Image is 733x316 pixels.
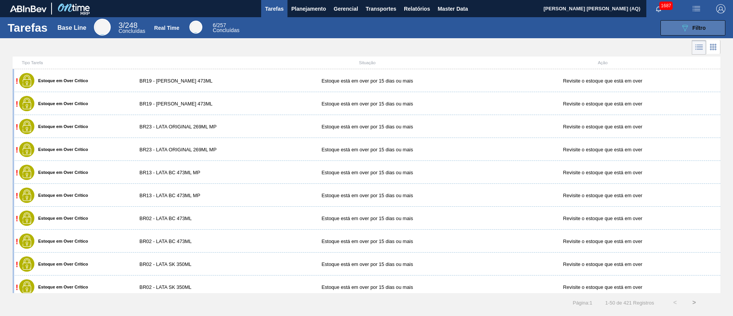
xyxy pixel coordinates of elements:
[250,238,485,244] div: Estoque está em over por 15 dias ou mais
[132,216,249,221] div: BR02 - LATA BC 473ML
[16,214,18,223] span: !
[604,300,654,306] span: 1 - 50 de 421 Registros
[132,238,249,244] div: BR02 - LATA BC 473ML
[189,21,202,34] div: Real Time
[291,4,326,13] span: Planejamento
[118,21,137,29] span: / 248
[34,193,88,198] label: Estoque em Over Crítico
[693,25,706,31] span: Filtro
[485,261,720,267] div: Revisite o estoque que está em over
[692,40,706,55] div: Visão em Lista
[660,20,725,36] button: Filtro
[250,216,485,221] div: Estoque está em over por 15 dias ou mais
[16,169,18,177] span: !
[250,60,485,65] div: Situação
[485,78,720,84] div: Revisite o estoque que está em over
[16,260,18,269] span: !
[213,23,239,33] div: Real Time
[334,4,358,13] span: Gerencial
[404,4,430,13] span: Relatórios
[438,4,468,13] span: Master Data
[659,2,673,10] span: 1687
[10,5,47,12] img: TNhmsLtSVTkK8tSr43FrP2fwEKptu5GPRR3wAAAABJRU5ErkJggg==
[132,101,249,107] div: BR19 - [PERSON_NAME] 473ML
[94,19,111,36] div: Base Line
[250,284,485,290] div: Estoque está em over por 15 dias ou mais
[34,262,88,266] label: Estoque em Over Crítico
[8,23,48,32] h1: Tarefas
[16,123,18,131] span: !
[132,284,249,290] div: BR02 - LATA SK 350ML
[34,124,88,129] label: Estoque em Over Crítico
[34,239,88,243] label: Estoque em Over Crítico
[34,216,88,220] label: Estoque em Over Crítico
[250,261,485,267] div: Estoque está em over por 15 dias ou mais
[132,170,249,175] div: BR13 - LATA BC 473ML MP
[16,283,18,292] span: !
[34,285,88,289] label: Estoque em Over Crítico
[366,4,396,13] span: Transportes
[573,300,592,306] span: Página : 1
[14,60,132,65] div: Tipo Tarefa
[646,3,671,14] button: Notificações
[16,100,18,108] span: !
[132,78,249,84] div: BR19 - [PERSON_NAME] 473ML
[485,284,720,290] div: Revisite o estoque que está em over
[213,22,226,28] span: / 257
[16,191,18,200] span: !
[16,77,18,85] span: !
[250,78,485,84] div: Estoque está em over por 15 dias ou mais
[706,40,720,55] div: Visão em Cards
[716,4,725,13] img: Logout
[250,147,485,152] div: Estoque está em over por 15 dias ou mais
[34,78,88,83] label: Estoque em Over Crítico
[692,4,701,13] img: userActions
[665,293,685,312] button: <
[213,22,216,28] span: 6
[16,146,18,154] span: !
[34,147,88,152] label: Estoque em Over Crítico
[58,24,87,31] div: Base Line
[250,170,485,175] div: Estoque está em over por 15 dias ou mais
[118,28,145,34] span: Concluídas
[485,124,720,130] div: Revisite o estoque que está em over
[485,216,720,221] div: Revisite o estoque que está em over
[250,193,485,198] div: Estoque está em over por 15 dias ou mais
[34,170,88,175] label: Estoque em Over Crítico
[118,21,123,29] span: 3
[485,193,720,198] div: Revisite o estoque que está em over
[132,193,249,198] div: BR13 - LATA BC 473ML MP
[485,101,720,107] div: Revisite o estoque que está em over
[485,147,720,152] div: Revisite o estoque que está em over
[485,60,720,65] div: Ação
[265,4,284,13] span: Tarefas
[685,293,704,312] button: >
[485,170,720,175] div: Revisite o estoque que está em over
[250,124,485,130] div: Estoque está em over por 15 dias ou mais
[34,101,88,106] label: Estoque em Over Crítico
[132,124,249,130] div: BR23 - LATA ORIGINAL 269ML MP
[118,22,145,34] div: Base Line
[132,147,249,152] div: BR23 - LATA ORIGINAL 269ML MP
[213,27,239,33] span: Concluídas
[16,237,18,246] span: !
[154,25,179,31] div: Real Time
[485,238,720,244] div: Revisite o estoque que está em over
[132,261,249,267] div: BR02 - LATA SK 350ML
[250,101,485,107] div: Estoque está em over por 15 dias ou mais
